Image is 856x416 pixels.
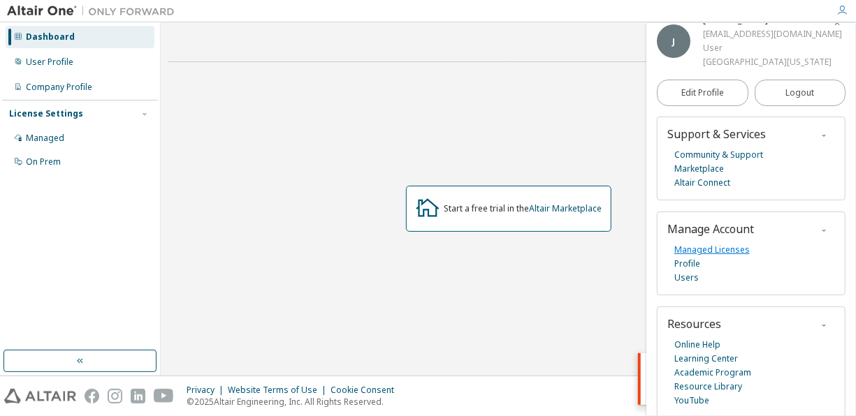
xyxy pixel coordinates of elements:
[667,221,754,237] span: Manage Account
[26,156,61,168] div: On Prem
[703,27,842,41] div: [EMAIL_ADDRESS][DOMAIN_NAME]
[85,389,99,403] img: facebook.svg
[26,133,64,144] div: Managed
[674,148,763,162] a: Community & Support
[228,385,331,396] div: Website Terms of Use
[26,82,92,93] div: Company Profile
[674,271,699,285] a: Users
[667,316,721,332] span: Resources
[674,243,750,257] a: Managed Licenses
[4,389,76,403] img: altair_logo.svg
[674,394,709,408] a: YouTube
[703,55,842,69] div: [GEOGRAPHIC_DATA][US_STATE]
[755,80,846,106] button: Logout
[9,108,83,119] div: License Settings
[703,41,842,55] div: User
[674,176,730,190] a: Altair Connect
[26,31,75,43] div: Dashboard
[131,389,145,403] img: linkedin.svg
[26,57,73,68] div: User Profile
[674,257,700,271] a: Profile
[657,80,748,106] a: Edit Profile
[331,385,402,396] div: Cookie Consent
[530,202,602,214] a: Altair Marketplace
[674,366,751,380] a: Academic Program
[444,203,602,214] div: Start a free trial in the
[674,352,738,366] a: Learning Center
[187,396,402,408] p: © 2025 Altair Engineering, Inc. All Rights Reserved.
[154,389,174,403] img: youtube.svg
[672,36,675,47] span: J
[667,126,766,142] span: Support & Services
[674,162,724,176] a: Marketplace
[681,87,724,98] span: Edit Profile
[785,86,814,100] span: Logout
[7,4,182,18] img: Altair One
[187,385,228,396] div: Privacy
[674,380,742,394] a: Resource Library
[108,389,122,403] img: instagram.svg
[674,338,720,352] a: Online Help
